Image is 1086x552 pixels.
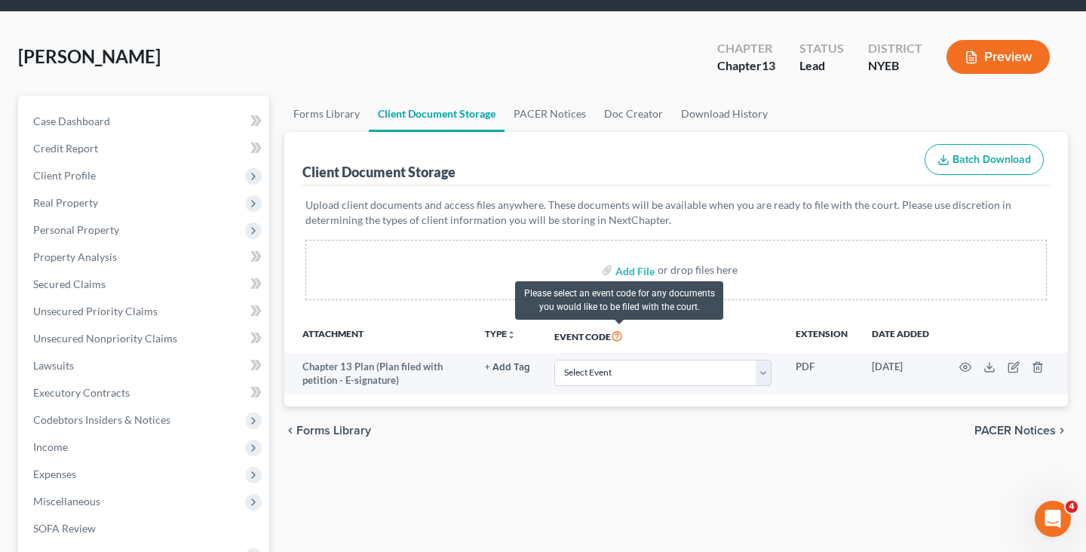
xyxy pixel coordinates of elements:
[515,281,723,319] div: Please select an event code for any documents you would like to be filed with the court.
[542,318,784,353] th: Event Code
[33,278,106,290] span: Secured Claims
[507,330,516,339] i: unfold_more
[305,198,1047,228] p: Upload client documents and access files anywhere. These documents will be available when you are...
[21,135,269,162] a: Credit Report
[505,96,595,132] a: PACER Notices
[974,425,1068,437] button: PACER Notices chevron_right
[21,515,269,542] a: SOFA Review
[33,142,98,155] span: Credit Report
[33,359,74,372] span: Lawsuits
[33,115,110,127] span: Case Dashboard
[672,96,777,132] a: Download History
[33,250,117,263] span: Property Analysis
[21,244,269,271] a: Property Analysis
[284,353,473,394] td: Chapter 13 Plan (Plan filed with petition - E-signature)
[33,305,158,317] span: Unsecured Priority Claims
[868,40,922,57] div: District
[799,57,844,75] div: Lead
[284,425,371,437] button: chevron_left Forms Library
[485,363,530,373] button: + Add Tag
[762,58,775,72] span: 13
[784,318,860,353] th: Extension
[868,57,922,75] div: NYEB
[33,495,100,508] span: Miscellaneous
[946,40,1050,74] button: Preview
[296,425,371,437] span: Forms Library
[21,298,269,325] a: Unsecured Priority Claims
[33,522,96,535] span: SOFA Review
[21,352,269,379] a: Lawsuits
[33,223,119,236] span: Personal Property
[485,330,516,339] button: TYPEunfold_more
[658,262,738,278] div: or drop files here
[302,163,456,181] div: Client Document Storage
[1056,425,1068,437] i: chevron_right
[21,108,269,135] a: Case Dashboard
[1066,501,1078,513] span: 4
[925,144,1044,176] button: Batch Download
[21,325,269,352] a: Unsecured Nonpriority Claims
[33,386,130,399] span: Executory Contracts
[33,413,170,426] span: Codebtors Insiders & Notices
[33,332,177,345] span: Unsecured Nonpriority Claims
[953,153,1031,166] span: Batch Download
[717,40,775,57] div: Chapter
[717,57,775,75] div: Chapter
[974,425,1056,437] span: PACER Notices
[784,353,860,394] td: PDF
[33,440,68,453] span: Income
[369,96,505,132] a: Client Document Storage
[485,360,530,374] a: + Add Tag
[860,353,941,394] td: [DATE]
[33,468,76,480] span: Expenses
[284,96,369,132] a: Forms Library
[595,96,672,132] a: Doc Creator
[799,40,844,57] div: Status
[21,271,269,298] a: Secured Claims
[284,425,296,437] i: chevron_left
[33,169,96,182] span: Client Profile
[1035,501,1071,537] iframe: Intercom live chat
[21,379,269,406] a: Executory Contracts
[18,45,161,67] span: [PERSON_NAME]
[860,318,941,353] th: Date added
[284,318,473,353] th: Attachment
[33,196,98,209] span: Real Property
